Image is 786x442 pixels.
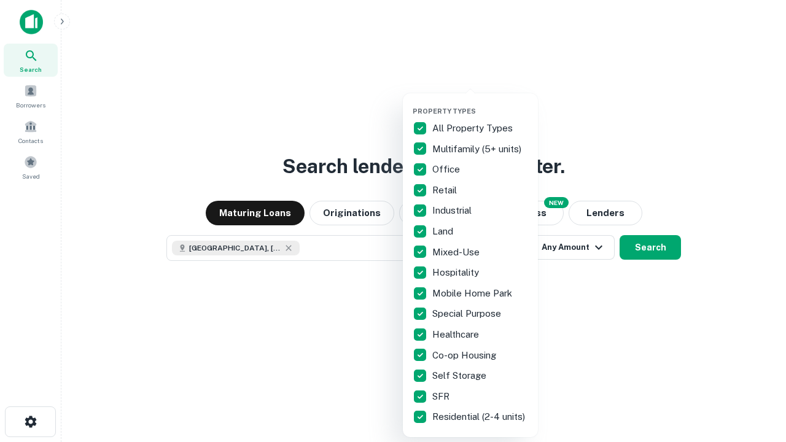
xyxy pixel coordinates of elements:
[432,265,481,280] p: Hospitality
[432,306,504,321] p: Special Purpose
[432,389,452,404] p: SFR
[432,162,462,177] p: Office
[432,142,524,157] p: Multifamily (5+ units)
[725,344,786,403] iframe: Chat Widget
[432,183,459,198] p: Retail
[432,121,515,136] p: All Property Types
[432,224,456,239] p: Land
[413,107,476,115] span: Property Types
[432,286,515,301] p: Mobile Home Park
[432,409,527,424] p: Residential (2-4 units)
[432,245,482,260] p: Mixed-Use
[432,348,499,363] p: Co-op Housing
[432,327,481,342] p: Healthcare
[432,203,474,218] p: Industrial
[432,368,489,383] p: Self Storage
